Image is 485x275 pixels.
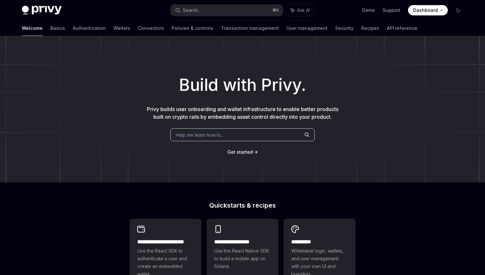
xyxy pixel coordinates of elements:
[176,132,225,138] span: Help me learn how to…
[22,21,43,36] a: Welcome
[172,21,213,36] a: Policies & controls
[130,202,355,209] h2: Quickstarts & recipes
[171,4,283,16] button: Search...⌘K
[214,247,271,270] span: Use the React Native SDK to build a mobile app on Solana.
[22,6,62,15] img: dark logo
[297,7,310,13] span: Ask AI
[383,7,400,13] a: Support
[362,7,375,13] a: Demo
[183,6,201,14] div: Search...
[408,5,448,15] a: Dashboard
[286,4,314,16] button: Ask AI
[387,21,417,36] a: API reference
[361,21,379,36] a: Recipes
[413,7,438,13] span: Dashboard
[227,149,253,155] a: Get started
[453,5,463,15] button: Toggle dark mode
[50,21,65,36] a: Basics
[73,21,106,36] a: Authentication
[221,21,279,36] a: Transaction management
[114,21,130,36] a: Wallets
[10,73,475,98] h1: Build with Privy.
[335,21,353,36] a: Security
[286,21,328,36] a: User management
[272,8,279,13] span: ⌘ K
[138,21,164,36] a: Connectors
[147,106,338,120] span: Privy builds user onboarding and wallet infrastructure to enable better products built on crypto ...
